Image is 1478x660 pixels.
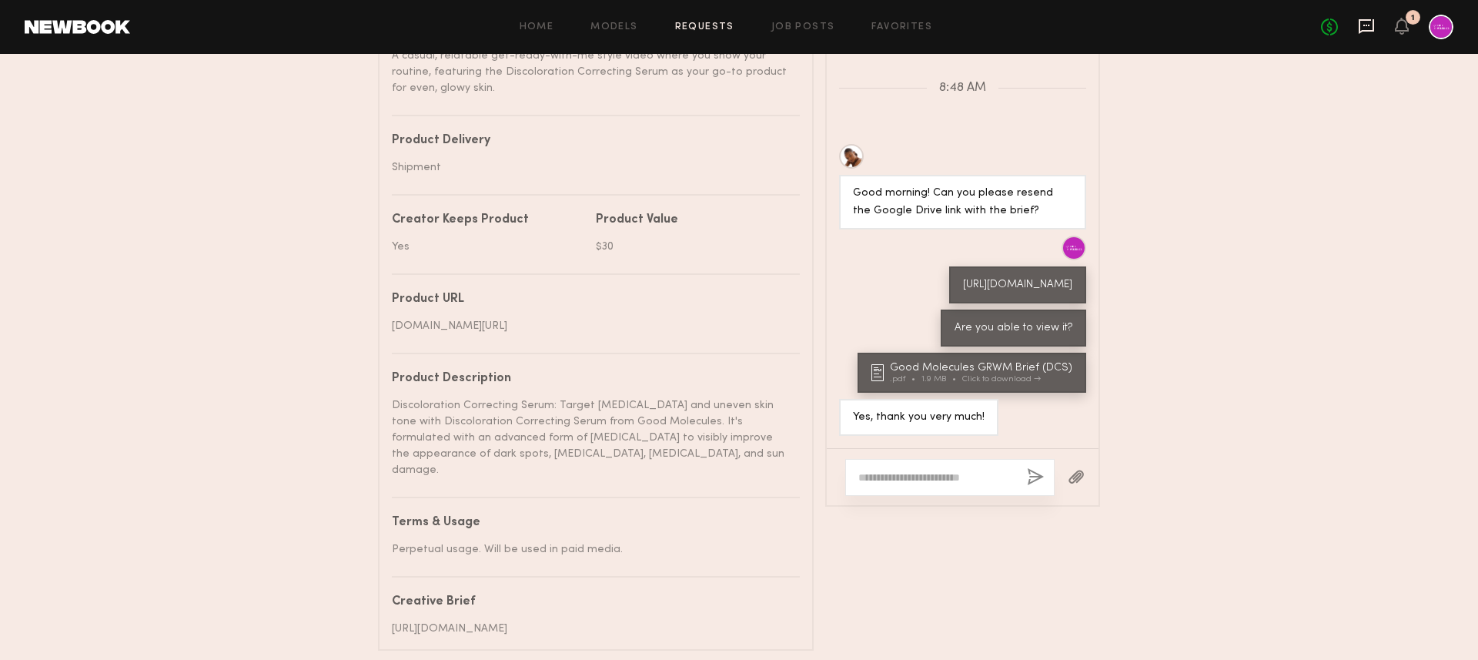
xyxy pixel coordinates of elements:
[392,318,788,334] div: [DOMAIN_NAME][URL]
[890,375,921,384] div: .pdf
[392,135,788,147] div: Product Delivery
[392,373,788,385] div: Product Description
[921,375,962,384] div: 1.9 MB
[871,22,932,32] a: Favorites
[955,320,1072,337] div: Are you able to view it?
[771,22,835,32] a: Job Posts
[596,239,788,255] div: $30
[596,214,788,226] div: Product Value
[890,363,1077,374] div: Good Molecules GRWM Brief (DCS)
[853,185,1072,220] div: Good morning! Can you please resend the Google Drive link with the brief?
[1411,14,1415,22] div: 1
[871,363,1077,384] a: Good Molecules GRWM Brief (DCS).pdf1.9 MBClick to download
[392,48,788,96] div: A casual, relatable get-ready-with-me style video where you show your routine, featuring the Disc...
[853,409,985,427] div: Yes, thank you very much!
[963,276,1072,294] div: [URL][DOMAIN_NAME]
[590,22,637,32] a: Models
[520,22,554,32] a: Home
[392,541,788,558] div: Perpetual usage. Will be used in paid media.
[392,159,788,176] div: Shipment
[392,596,788,608] div: Creative Brief
[939,82,986,95] span: 8:48 AM
[392,621,788,637] div: [URL][DOMAIN_NAME]
[675,22,734,32] a: Requests
[392,397,788,478] div: Discoloration Correcting Serum: Target [MEDICAL_DATA] and uneven skin tone with Discoloration Cor...
[962,375,1041,384] div: Click to download
[392,293,788,306] div: Product URL
[392,239,584,255] div: Yes
[392,517,788,529] div: Terms & Usage
[392,214,584,226] div: Creator Keeps Product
